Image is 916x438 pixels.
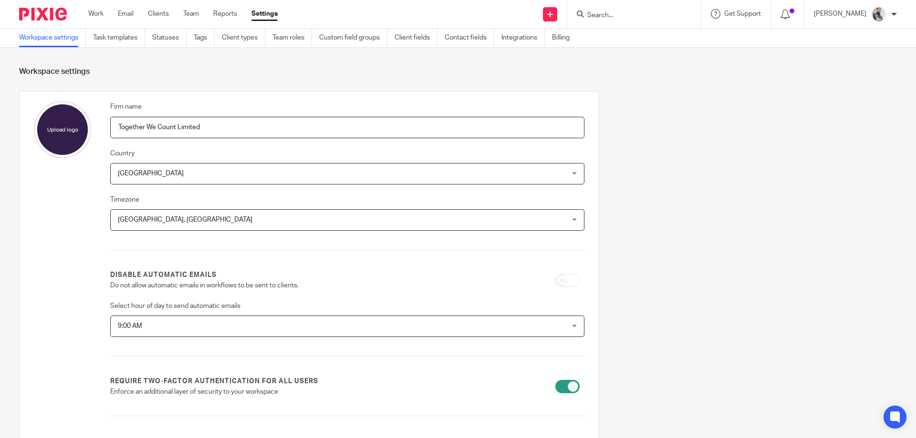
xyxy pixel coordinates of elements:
input: Name of your firm [110,117,584,138]
a: Custom field groups [319,29,387,47]
label: Disable automatic emails [110,270,217,280]
a: Task templates [93,29,145,47]
a: Reports [213,9,237,19]
a: Clients [148,9,169,19]
h1: Workspace settings [19,67,897,77]
span: Get Support [724,10,761,17]
a: Settings [251,9,278,19]
span: [GEOGRAPHIC_DATA], [GEOGRAPHIC_DATA] [118,216,252,223]
span: 9:00 AM [118,323,142,329]
p: Do not allow automatic emails in workflows to be sent to clients. [110,281,421,290]
label: Select hour of day to send automatic emails [110,301,240,311]
img: Pixie [19,8,67,20]
p: Enforce an additional layer of security to your workspace [110,387,421,397]
a: Integrations [501,29,545,47]
a: Statuses [152,29,187,47]
a: Work [88,9,104,19]
a: Tags [194,29,215,47]
a: Client fields [395,29,437,47]
a: Email [118,9,134,19]
label: Require two-factor authentication for all users [110,377,318,386]
a: Team roles [272,29,312,47]
p: [PERSON_NAME] [814,9,866,19]
a: Client types [222,29,265,47]
a: Billing [552,29,577,47]
img: Pixie%2002.jpg [871,7,886,22]
a: Workspace settings [19,29,86,47]
input: Search [586,11,672,20]
label: Country [110,149,135,158]
a: Contact fields [445,29,494,47]
label: Timezone [110,195,139,204]
span: [GEOGRAPHIC_DATA] [118,170,184,177]
a: Team [183,9,199,19]
label: Firm name [110,102,142,112]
